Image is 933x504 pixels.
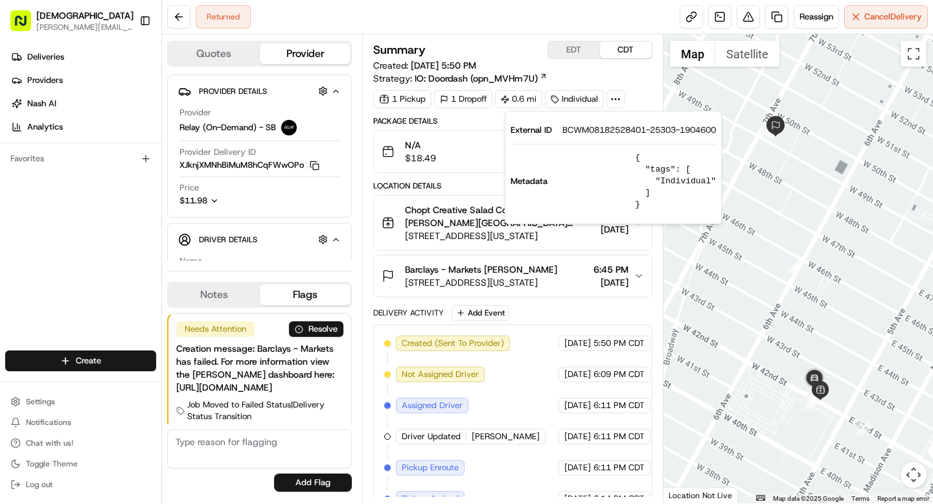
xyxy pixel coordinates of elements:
[761,122,776,136] div: 5
[178,80,341,102] button: Provider Details
[5,117,161,137] a: Analytics
[5,413,156,431] button: Notifications
[40,201,176,211] span: [PERSON_NAME] de [PERSON_NAME] (they/them)
[901,462,927,488] button: Map camera controls
[44,137,164,147] div: We're available if you need us!
[104,249,213,273] a: 💻API Documentation
[27,74,63,86] span: Providers
[593,276,628,289] span: [DATE]
[373,116,652,126] div: Package Details
[667,487,709,503] img: Google
[26,396,55,407] span: Settings
[179,146,256,158] span: Provider Delivery ID
[13,168,83,179] div: Past conversations
[405,276,557,289] span: [STREET_ADDRESS][US_STATE]
[176,342,343,394] div: Creation message: Barclays - Markets has failed. For more information view the [PERSON_NAME] dash...
[600,41,652,58] button: CDT
[593,223,628,236] span: [DATE]
[179,159,319,171] button: XJknjXMNhBiMuM8hCqFWwOPo
[5,393,156,411] button: Settings
[179,201,183,211] span: •
[405,229,588,242] span: [STREET_ADDRESS][US_STATE]
[5,5,134,36] button: [DEMOGRAPHIC_DATA][PERSON_NAME][EMAIL_ADDRESS][DOMAIN_NAME]
[13,124,36,147] img: 1736555255976-a54dd68f-1ca7-489b-9aae-adbdc363a1c4
[564,462,591,474] span: [DATE]
[26,438,73,448] span: Chat with us!
[91,286,157,296] a: Powered byPylon
[26,417,71,428] span: Notifications
[593,263,628,276] span: 6:45 PM
[168,43,260,64] button: Quotes
[36,22,133,32] button: [PERSON_NAME][EMAIL_ADDRESS][DOMAIN_NAME]
[5,455,156,473] button: Toggle Theme
[405,139,436,152] span: N/A
[901,41,927,67] button: Toggle fullscreen view
[373,44,426,56] h3: Summary
[373,181,652,191] div: Location Details
[635,152,716,211] pre: { "tags": [ "Individual" ] }
[5,148,156,169] div: Favorites
[564,338,591,349] span: [DATE]
[856,421,870,435] div: 2
[27,98,56,109] span: Nash AI
[129,286,157,296] span: Pylon
[187,399,343,422] span: Job Moved to Failed Status | Delivery Status Transition
[452,305,509,321] button: Add Event
[220,128,236,143] button: Start new chat
[176,321,255,337] div: Needs Attention
[562,124,716,136] span: BCWM08182528401-25303-1904600
[411,60,476,71] span: [DATE] 5:50 PM
[179,195,294,207] button: $11.98
[794,5,839,29] button: Reassign
[76,355,101,367] span: Create
[374,255,651,297] button: Barclays - Markets [PERSON_NAME][STREET_ADDRESS][US_STATE]6:45 PM[DATE]
[199,235,257,245] span: Driver Details
[5,350,156,371] button: Create
[374,131,651,172] button: N/A$18.49
[788,258,802,273] div: 4
[402,400,463,411] span: Assigned Driver
[864,11,922,23] span: Cancel Delivery
[179,182,199,194] span: Price
[34,84,214,97] input: Clear
[593,338,645,349] span: 5:50 PM CDT
[405,263,557,276] span: Barclays - Markets [PERSON_NAME]
[670,41,715,67] button: Show street map
[756,495,765,501] button: Keyboard shortcuts
[178,229,341,250] button: Driver Details
[179,255,202,267] span: Name
[405,152,436,165] span: $18.49
[5,434,156,452] button: Chat with us!
[593,369,645,380] span: 6:09 PM CDT
[415,72,547,85] a: IO: Doordash (opn_MVHm7U)
[844,5,928,29] button: CancelDelivery
[402,338,504,349] span: Created (Sent To Provider)
[374,196,651,250] button: Chopt Creative Salad Co. - [PERSON_NAME][GEOGRAPHIC_DATA][PERSON_NAME][STREET_ADDRESS][US_STATE]6...
[281,120,297,135] img: relay_logo_black.png
[13,13,39,39] img: Nash
[511,124,552,136] span: External ID
[13,256,23,266] div: 📗
[373,72,547,85] div: Strategy:
[373,90,432,108] div: 1 Pickup
[179,195,207,206] span: $11.98
[109,256,120,266] div: 💻
[5,475,156,494] button: Log out
[122,255,208,268] span: API Documentation
[545,90,604,108] div: Individual
[593,462,645,474] span: 6:11 PM CDT
[5,93,161,114] a: Nash AI
[402,431,461,442] span: Driver Updated
[373,59,476,72] span: Created:
[715,41,779,67] button: Show satellite imagery
[807,387,822,402] div: 7
[415,72,538,85] span: IO: Doordash (opn_MVHm7U)
[593,431,645,442] span: 6:11 PM CDT
[168,284,260,305] button: Notes
[564,431,591,442] span: [DATE]
[13,189,34,209] img: Mat Toderenczuk de la Barba (they/them)
[289,321,343,337] button: Resolve
[495,90,542,108] div: 0.6 mi
[36,9,133,22] button: [DEMOGRAPHIC_DATA]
